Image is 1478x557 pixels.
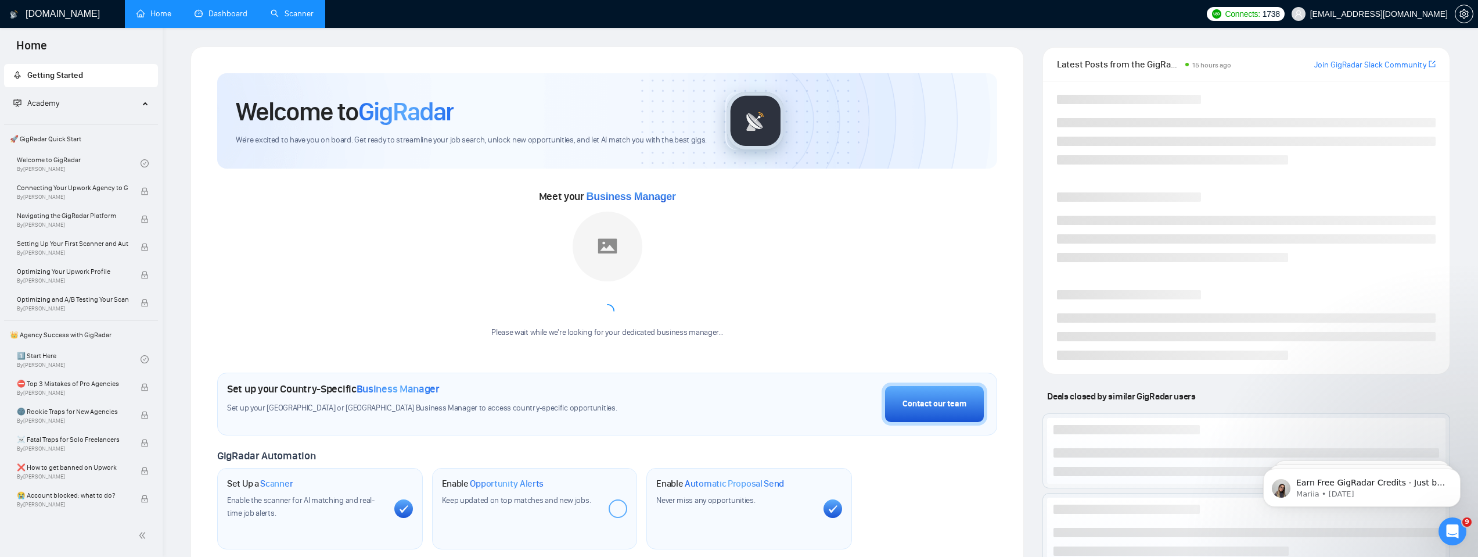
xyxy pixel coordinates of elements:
[195,9,247,19] a: dashboardDashboard
[470,478,544,490] span: Opportunity Alerts
[141,215,149,223] span: lock
[656,478,784,490] h1: Enable
[358,96,454,127] span: GigRadar
[141,467,149,475] span: lock
[141,187,149,195] span: lock
[573,212,642,281] img: placeholder.png
[17,249,128,256] span: By [PERSON_NAME]
[227,478,293,490] h1: Set Up a
[138,530,150,541] span: double-left
[7,37,56,62] span: Home
[141,299,149,307] span: lock
[1455,9,1473,19] span: setting
[136,9,171,19] a: homeHome
[17,182,128,194] span: Connecting Your Upwork Agency to GigRadar
[1246,444,1478,526] iframe: Intercom notifications message
[1057,57,1181,72] span: Latest Posts from the GigRadar Community
[1192,61,1231,69] span: 15 hours ago
[10,5,18,24] img: logo
[236,135,707,146] span: We're excited to have you on board. Get ready to streamline your job search, unlock new opportuni...
[1429,59,1436,70] a: export
[17,378,128,390] span: ⛔ Top 3 Mistakes of Pro Agencies
[1225,8,1260,20] span: Connects:
[1263,8,1280,20] span: 1738
[442,478,544,490] h1: Enable
[902,398,966,410] div: Contact our team
[656,495,755,505] span: Never miss any opportunities.
[141,383,149,391] span: lock
[17,490,128,501] span: 😭 Account blocked: what to do?
[5,323,157,347] span: 👑 Agency Success with GigRadar
[1314,59,1426,72] a: Join GigRadar Slack Community
[141,159,149,167] span: check-circle
[141,271,149,279] span: lock
[442,495,591,505] span: Keep updated on top matches and new jobs.
[1212,9,1221,19] img: upwork-logo.png
[17,238,128,249] span: Setting Up Your First Scanner and Auto-Bidder
[1042,386,1200,406] span: Deals closed by similar GigRadar users
[685,478,784,490] span: Automatic Proposal Send
[227,403,684,414] span: Set up your [GEOGRAPHIC_DATA] or [GEOGRAPHIC_DATA] Business Manager to access country-specific op...
[27,70,83,80] span: Getting Started
[17,294,128,305] span: Optimizing and A/B Testing Your Scanner for Better Results
[141,495,149,503] span: lock
[141,411,149,419] span: lock
[4,64,158,87] li: Getting Started
[141,439,149,447] span: lock
[600,304,614,318] span: loading
[1455,5,1473,23] button: setting
[17,222,128,228] span: By [PERSON_NAME]
[13,99,21,107] span: fund-projection-screen
[1462,517,1472,527] span: 9
[17,305,128,312] span: By [PERSON_NAME]
[17,151,141,176] a: Welcome to GigRadarBy[PERSON_NAME]
[260,478,293,490] span: Scanner
[17,462,128,473] span: ❌ How to get banned on Upwork
[17,390,128,397] span: By [PERSON_NAME]
[5,127,157,151] span: 🚀 GigRadar Quick Start
[217,449,315,462] span: GigRadar Automation
[141,243,149,251] span: lock
[484,327,730,338] div: Please wait while we're looking for your dedicated business manager...
[17,406,128,417] span: 🌚 Rookie Traps for New Agencies
[587,191,676,202] span: Business Manager
[1429,59,1436,69] span: export
[27,98,59,108] span: Academy
[539,190,676,203] span: Meet your
[17,473,128,480] span: By [PERSON_NAME]
[141,355,149,363] span: check-circle
[271,9,314,19] a: searchScanner
[17,445,128,452] span: By [PERSON_NAME]
[17,277,128,284] span: By [PERSON_NAME]
[227,383,440,395] h1: Set up your Country-Specific
[1294,10,1303,18] span: user
[13,98,59,108] span: Academy
[17,434,128,445] span: ☠️ Fatal Traps for Solo Freelancers
[357,383,440,395] span: Business Manager
[17,501,128,508] span: By [PERSON_NAME]
[236,96,454,127] h1: Welcome to
[17,266,128,277] span: Optimizing Your Upwork Profile
[17,347,141,372] a: 1️⃣ Start HereBy[PERSON_NAME]
[13,71,21,79] span: rocket
[17,210,128,222] span: Navigating the GigRadar Platform
[1439,517,1466,545] iframe: Intercom live chat
[227,495,375,518] span: Enable the scanner for AI matching and real-time job alerts.
[1455,9,1473,19] a: setting
[882,383,987,426] button: Contact our team
[17,194,128,201] span: By [PERSON_NAME]
[727,92,785,150] img: gigradar-logo.png
[17,417,128,424] span: By [PERSON_NAME]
